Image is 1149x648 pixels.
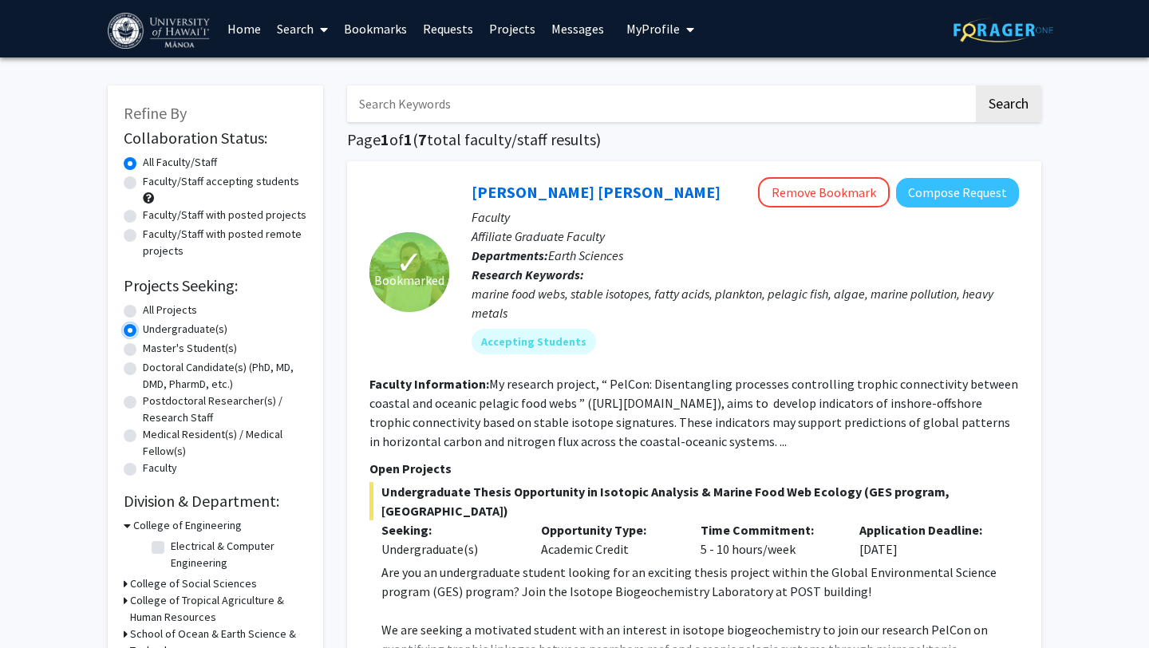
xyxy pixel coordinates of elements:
label: Faculty/Staff accepting students [143,173,299,190]
label: Faculty/Staff with posted remote projects [143,226,307,259]
mat-chip: Accepting Students [472,329,596,354]
h2: Projects Seeking: [124,276,307,295]
p: Time Commitment: [701,520,836,539]
div: [DATE] [847,520,1007,559]
label: Postdoctoral Researcher(s) / Research Staff [143,393,307,426]
label: Faculty [143,460,177,476]
b: Faculty Information: [369,376,489,392]
a: [PERSON_NAME] [PERSON_NAME] [472,182,721,202]
span: ✓ [396,255,423,271]
span: Earth Sciences [548,247,623,263]
p: Are you an undergraduate student looking for an exciting thesis project within the Global Environ... [381,563,1019,601]
label: All Projects [143,302,197,318]
h2: Collaboration Status: [124,128,307,148]
fg-read-more: My research project, “ PelCon: Disentangling processes controlling trophic connectivity between c... [369,376,1018,449]
a: Requests [415,1,481,57]
a: Projects [481,1,543,57]
p: Open Projects [369,459,1019,478]
h3: College of Engineering [133,517,242,534]
label: Medical Resident(s) / Medical Fellow(s) [143,426,307,460]
p: Seeking: [381,520,517,539]
button: Search [976,85,1041,122]
iframe: Chat [12,576,68,636]
div: marine food webs, stable isotopes, fatty acids, plankton, pelagic fish, algae, marine pollution, ... [472,284,1019,322]
label: Master's Student(s) [143,340,237,357]
span: Refine By [124,103,187,123]
a: Search [269,1,336,57]
p: Affiliate Graduate Faculty [472,227,1019,246]
b: Departments: [472,247,548,263]
div: Academic Credit [529,520,689,559]
input: Search Keywords [347,85,973,122]
span: Bookmarked [374,271,444,290]
h3: College of Tropical Agriculture & Human Resources [130,592,307,626]
label: Undergraduate(s) [143,321,227,338]
label: All Faculty/Staff [143,154,217,171]
p: Application Deadline: [859,520,995,539]
button: Remove Bookmark [758,177,890,207]
p: Opportunity Type: [541,520,677,539]
span: 1 [404,129,413,149]
span: 1 [381,129,389,149]
span: Undergraduate Thesis Opportunity in Isotopic Analysis & Marine Food Web Ecology (GES program, [GE... [369,482,1019,520]
label: Electrical & Computer Engineering [171,538,303,571]
span: 7 [418,129,427,149]
img: ForagerOne Logo [954,18,1053,42]
a: Bookmarks [336,1,415,57]
h3: College of Social Sciences [130,575,257,592]
div: Undergraduate(s) [381,539,517,559]
b: Research Keywords: [472,267,584,283]
a: Messages [543,1,612,57]
label: Doctoral Candidate(s) (PhD, MD, DMD, PharmD, etc.) [143,359,307,393]
button: Compose Request to Rita Garcia Seoane [896,178,1019,207]
div: 5 - 10 hours/week [689,520,848,559]
img: University of Hawaiʻi at Mānoa Logo [108,13,213,49]
h2: Division & Department: [124,492,307,511]
a: Home [219,1,269,57]
span: My Profile [626,21,680,37]
h1: Page of ( total faculty/staff results) [347,130,1041,149]
label: Faculty/Staff with posted projects [143,207,306,223]
p: Faculty [472,207,1019,227]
